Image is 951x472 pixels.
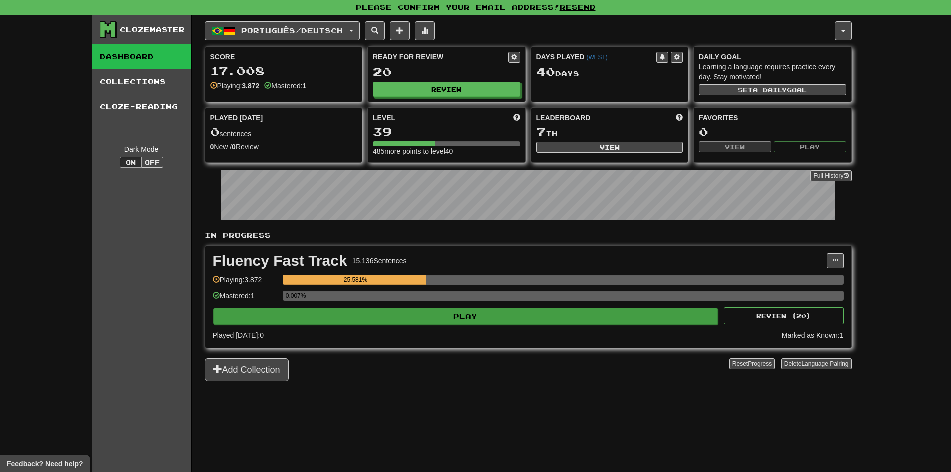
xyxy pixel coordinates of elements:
div: 25.581% [286,275,426,285]
div: Days Played [536,52,657,62]
div: Marked as Known: 1 [782,330,844,340]
div: th [536,126,683,139]
a: (WEST) [586,54,607,61]
div: 485 more points to level 40 [373,146,520,156]
div: 20 [373,66,520,78]
span: 0 [210,125,220,139]
span: 40 [536,65,555,79]
button: Play [213,308,718,325]
div: Mastered: [264,81,306,91]
div: Daily Goal [699,52,846,62]
div: 15.136 Sentences [352,256,407,266]
button: View [536,142,683,153]
div: Score [210,52,357,62]
button: ResetProgress [729,358,775,369]
div: Dark Mode [100,144,183,154]
div: 0 [699,126,846,138]
strong: 3.872 [242,82,259,90]
div: 17.008 [210,65,357,77]
button: Review [373,82,520,97]
span: Level [373,113,395,123]
span: 7 [536,125,546,139]
div: sentences [210,126,357,139]
button: Português/Deutsch [205,21,360,40]
div: Learning a language requires practice every day. Stay motivated! [699,62,846,82]
div: Favorites [699,113,846,123]
div: Ready for Review [373,52,508,62]
div: New / Review [210,142,357,152]
div: Clozemaster [120,25,185,35]
button: More stats [415,21,435,40]
span: Progress [748,360,772,367]
div: Mastered: 1 [213,291,278,307]
button: On [120,157,142,168]
span: This week in points, UTC [676,113,683,123]
span: Score more points to level up [513,113,520,123]
div: Playing: 3.872 [213,275,278,291]
a: Resend [560,3,596,11]
span: Leaderboard [536,113,591,123]
button: DeleteLanguage Pairing [781,358,852,369]
span: a daily [753,86,787,93]
a: Cloze-Reading [92,94,191,119]
button: Play [774,141,846,152]
div: Day s [536,66,683,79]
button: Add sentence to collection [390,21,410,40]
button: Add Collection [205,358,289,381]
span: Português / Deutsch [241,26,343,35]
span: Played [DATE] [210,113,263,123]
strong: 0 [232,143,236,151]
strong: 1 [303,82,307,90]
button: Search sentences [365,21,385,40]
p: In Progress [205,230,852,240]
span: Language Pairing [801,360,848,367]
a: Dashboard [92,44,191,69]
button: View [699,141,771,152]
span: Played [DATE]: 0 [213,331,264,339]
a: Full History [810,170,851,181]
strong: 0 [210,143,214,151]
a: Collections [92,69,191,94]
div: Fluency Fast Track [213,253,347,268]
span: Open feedback widget [7,459,83,469]
div: Playing: [210,81,260,91]
button: Off [141,157,163,168]
button: Seta dailygoal [699,84,846,95]
button: Review (20) [724,307,844,324]
div: 39 [373,126,520,138]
